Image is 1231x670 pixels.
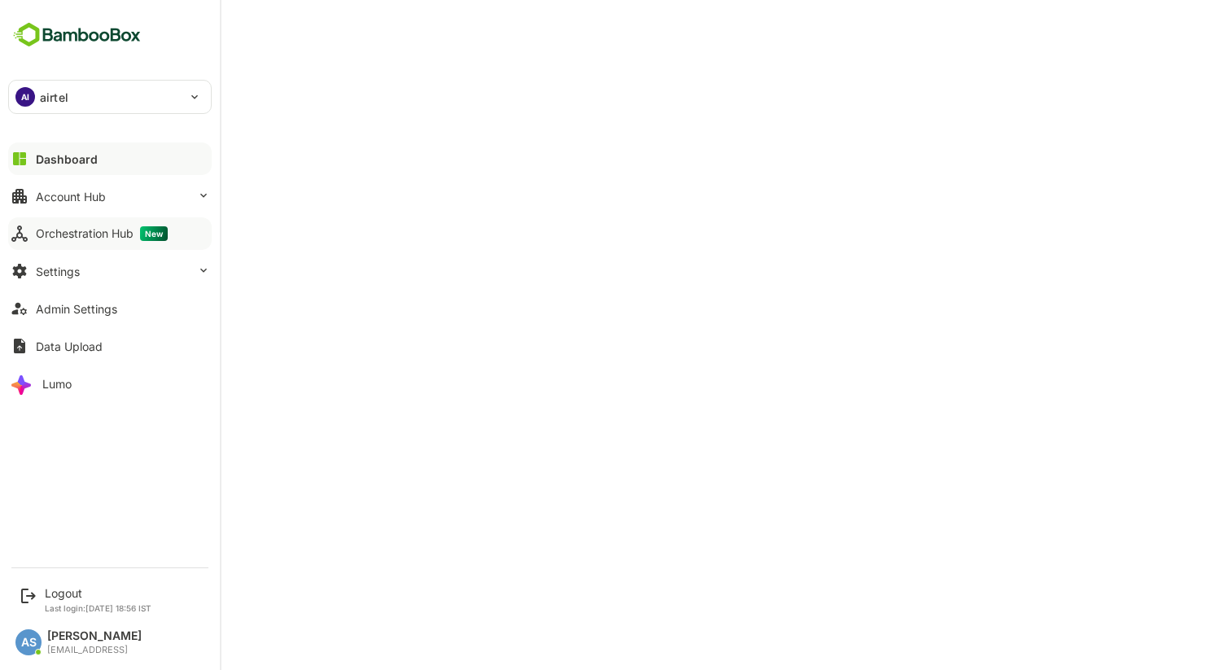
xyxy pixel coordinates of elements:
[8,292,212,325] button: Admin Settings
[8,180,212,212] button: Account Hub
[36,190,106,204] div: Account Hub
[36,226,168,241] div: Orchestration Hub
[15,629,42,655] div: AS
[47,645,142,655] div: [EMAIL_ADDRESS]
[8,142,212,175] button: Dashboard
[8,255,212,287] button: Settings
[36,152,98,166] div: Dashboard
[8,367,212,400] button: Lumo
[47,629,142,643] div: [PERSON_NAME]
[36,265,80,278] div: Settings
[9,81,211,113] div: AIairtel
[140,226,168,241] span: New
[40,89,68,106] p: airtel
[42,377,72,391] div: Lumo
[8,330,212,362] button: Data Upload
[36,302,117,316] div: Admin Settings
[45,586,151,600] div: Logout
[8,217,212,250] button: Orchestration HubNew
[15,87,35,107] div: AI
[45,603,151,613] p: Last login: [DATE] 18:56 IST
[8,20,146,50] img: BambooboxFullLogoMark.5f36c76dfaba33ec1ec1367b70bb1252.svg
[36,339,103,353] div: Data Upload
